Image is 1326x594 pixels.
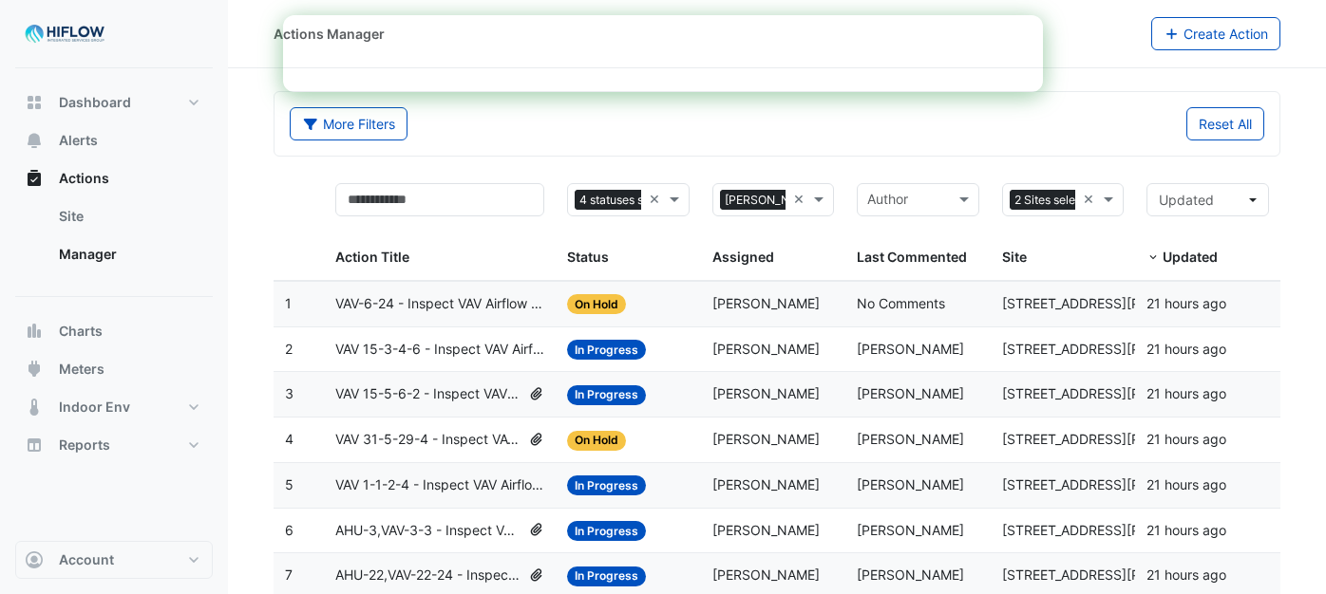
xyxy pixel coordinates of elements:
[274,24,385,44] div: Actions Manager
[720,190,823,211] span: [PERSON_NAME]
[15,84,213,121] button: Dashboard
[567,385,646,405] span: In Progress
[857,249,967,265] span: Last Commented
[44,235,213,273] a: Manager
[567,294,626,314] span: On Hold
[567,566,646,586] span: In Progress
[59,550,114,569] span: Account
[1002,295,1234,311] span: [STREET_ADDRESS][PERSON_NAME]
[23,15,108,53] img: Company Logo
[1002,385,1234,401] span: [STREET_ADDRESS][PERSON_NAME]
[283,15,1043,92] iframe: Intercom live chat banner
[712,566,820,583] span: [PERSON_NAME]
[1146,295,1226,311] span: 2025-09-01T10:14:57.800
[567,249,609,265] span: Status
[59,360,104,379] span: Meters
[1159,192,1214,208] span: Updated
[335,429,521,451] span: VAV 31-5-29-4 - Inspect VAV Airflow Block
[712,295,820,311] span: [PERSON_NAME]
[712,476,820,492] span: [PERSON_NAME]
[335,565,521,586] span: AHU-22,VAV-22-24 - Inspect VAV Airflow Leak
[15,541,213,579] button: Account
[1146,476,1226,492] span: 2025-09-01T10:10:02.453
[1151,17,1281,50] button: Create Action
[335,474,544,496] span: VAV 1-1-2-4 - Inspect VAV Airflow Leak
[857,431,964,447] span: [PERSON_NAME]
[857,385,964,401] span: [PERSON_NAME]
[59,398,130,417] span: Indoor Env
[285,295,292,311] span: 1
[1002,476,1234,492] span: [STREET_ADDRESS][PERSON_NAME]
[793,189,809,211] span: Clear
[567,521,646,541] span: In Progress
[25,322,44,341] app-icon: Charts
[1002,522,1234,538] span: [STREET_ADDRESS][PERSON_NAME]
[25,93,44,112] app-icon: Dashboard
[575,190,689,211] span: 4 statuses selected
[59,93,131,112] span: Dashboard
[59,131,98,150] span: Alerts
[567,475,646,495] span: In Progress
[15,159,213,197] button: Actions
[25,131,44,150] app-icon: Alerts
[285,341,293,357] span: 2
[25,169,44,188] app-icon: Actions
[857,341,964,357] span: [PERSON_NAME]
[285,431,294,447] span: 4
[25,360,44,379] app-icon: Meters
[25,436,44,455] app-icon: Reports
[15,197,213,281] div: Actions
[1146,522,1226,538] span: 2025-09-01T10:09:45.136
[285,476,294,492] span: 5
[1163,249,1218,265] span: Updated
[335,249,409,265] span: Action Title
[857,566,964,583] span: [PERSON_NAME]
[335,339,544,361] span: VAV 15-3-4-6 - Inspect VAV Airflow Block
[712,249,774,265] span: Assigned
[1083,189,1099,211] span: Clear
[567,431,626,451] span: On Hold
[15,121,213,159] button: Alerts
[857,476,964,492] span: [PERSON_NAME]
[59,436,110,455] span: Reports
[1261,529,1307,575] iframe: Intercom live chat
[59,322,103,341] span: Charts
[15,312,213,350] button: Charts
[857,295,945,311] span: No Comments
[1146,566,1226,583] span: 2025-09-01T10:09:32.221
[1010,190,1105,211] span: 2 Sites selected
[59,169,109,188] span: Actions
[44,197,213,235] a: Site
[335,520,521,542] span: AHU-3,VAV-3-3 - Inspect VAV Airflow Block
[1002,341,1234,357] span: [STREET_ADDRESS][PERSON_NAME]
[1186,107,1264,140] button: Reset All
[1146,341,1226,357] span: 2025-09-01T10:14:37.361
[567,340,646,360] span: In Progress
[712,341,820,357] span: [PERSON_NAME]
[285,566,293,583] span: 7
[1002,566,1234,583] span: [STREET_ADDRESS][PERSON_NAME]
[25,398,44,417] app-icon: Indoor Env
[712,385,820,401] span: [PERSON_NAME]
[335,293,544,315] span: VAV-6-24 - Inspect VAV Airflow Oversupply (Energy Waste)
[1146,431,1226,447] span: 2025-09-01T10:14:04.985
[1146,385,1226,401] span: 2025-09-01T10:14:19.184
[1146,183,1269,216] button: Updated
[712,431,820,447] span: [PERSON_NAME]
[857,522,964,538] span: [PERSON_NAME]
[1002,431,1234,447] span: [STREET_ADDRESS][PERSON_NAME]
[1002,249,1027,265] span: Site
[649,189,665,211] span: Clear
[285,385,294,401] span: 3
[285,522,294,538] span: 6
[712,522,820,538] span: [PERSON_NAME]
[335,383,521,405] span: VAV 15-5-6-2 - Inspect VAV Airflow Block
[15,426,213,464] button: Reports
[15,388,213,426] button: Indoor Env
[15,350,213,388] button: Meters
[290,107,407,140] button: More Filters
